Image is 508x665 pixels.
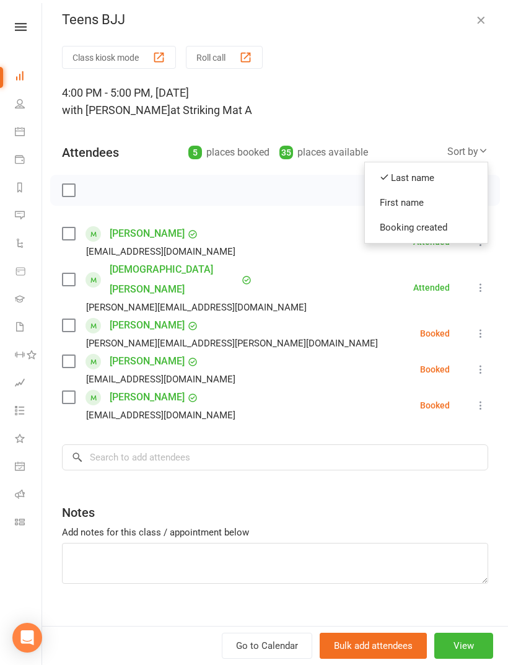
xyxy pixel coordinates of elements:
[320,633,427,659] button: Bulk add attendees
[62,84,488,119] div: 4:00 PM - 5:00 PM, [DATE]
[420,329,450,338] div: Booked
[15,454,43,482] a: General attendance kiosk mode
[62,144,119,161] div: Attendees
[110,387,185,407] a: [PERSON_NAME]
[170,103,252,117] span: at Striking Mat A
[86,244,235,260] div: [EMAIL_ADDRESS][DOMAIN_NAME]
[15,91,43,119] a: People
[62,46,176,69] button: Class kiosk mode
[413,237,450,246] div: Attended
[15,119,43,147] a: Calendar
[110,260,239,299] a: [DEMOGRAPHIC_DATA][PERSON_NAME]
[110,315,185,335] a: [PERSON_NAME]
[62,103,170,117] span: with [PERSON_NAME]
[15,426,43,454] a: What's New
[188,146,202,159] div: 5
[62,525,488,540] div: Add notes for this class / appointment below
[86,371,235,387] div: [EMAIL_ADDRESS][DOMAIN_NAME]
[62,444,488,470] input: Search to add attendees
[15,370,43,398] a: Assessments
[413,283,450,292] div: Attended
[434,633,493,659] button: View
[42,12,508,28] div: Teens BJJ
[420,365,450,374] div: Booked
[15,147,43,175] a: Payments
[188,144,269,161] div: places booked
[365,190,488,215] a: First name
[365,215,488,240] a: Booking created
[110,224,185,244] a: [PERSON_NAME]
[365,165,488,190] a: Last name
[62,504,95,521] div: Notes
[15,175,43,203] a: Reports
[279,144,368,161] div: places available
[186,46,263,69] button: Roll call
[110,351,185,371] a: [PERSON_NAME]
[12,623,42,653] div: Open Intercom Messenger
[15,258,43,286] a: Product Sales
[86,299,307,315] div: [PERSON_NAME][EMAIL_ADDRESS][DOMAIN_NAME]
[15,63,43,91] a: Dashboard
[15,482,43,509] a: Roll call kiosk mode
[86,335,378,351] div: [PERSON_NAME][EMAIL_ADDRESS][PERSON_NAME][DOMAIN_NAME]
[15,509,43,537] a: Class kiosk mode
[420,401,450,410] div: Booked
[447,144,488,160] div: Sort by
[222,633,312,659] a: Go to Calendar
[279,146,293,159] div: 35
[86,407,235,423] div: [EMAIL_ADDRESS][DOMAIN_NAME]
